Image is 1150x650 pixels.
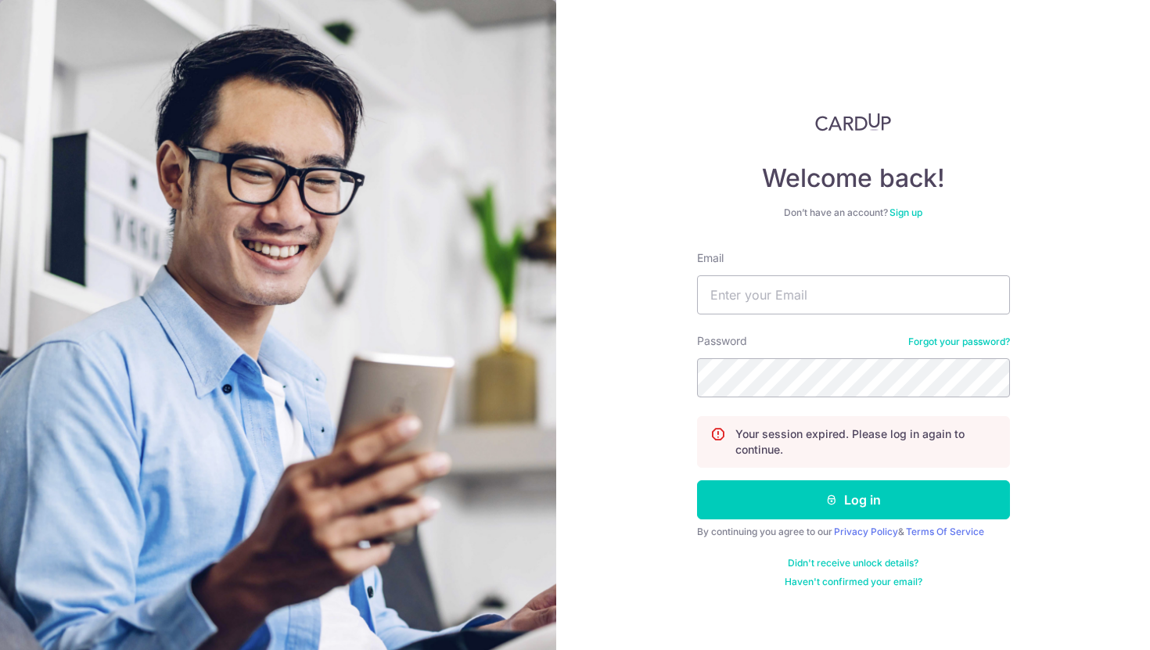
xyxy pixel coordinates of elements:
[834,526,898,537] a: Privacy Policy
[697,206,1010,219] div: Don’t have an account?
[788,557,918,569] a: Didn't receive unlock details?
[906,526,984,537] a: Terms Of Service
[815,113,892,131] img: CardUp Logo
[735,426,997,458] p: Your session expired. Please log in again to continue.
[785,576,922,588] a: Haven't confirmed your email?
[697,275,1010,314] input: Enter your Email
[697,333,747,349] label: Password
[697,526,1010,538] div: By continuing you agree to our &
[697,250,724,266] label: Email
[889,206,922,218] a: Sign up
[697,163,1010,194] h4: Welcome back!
[697,480,1010,519] button: Log in
[908,336,1010,348] a: Forgot your password?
